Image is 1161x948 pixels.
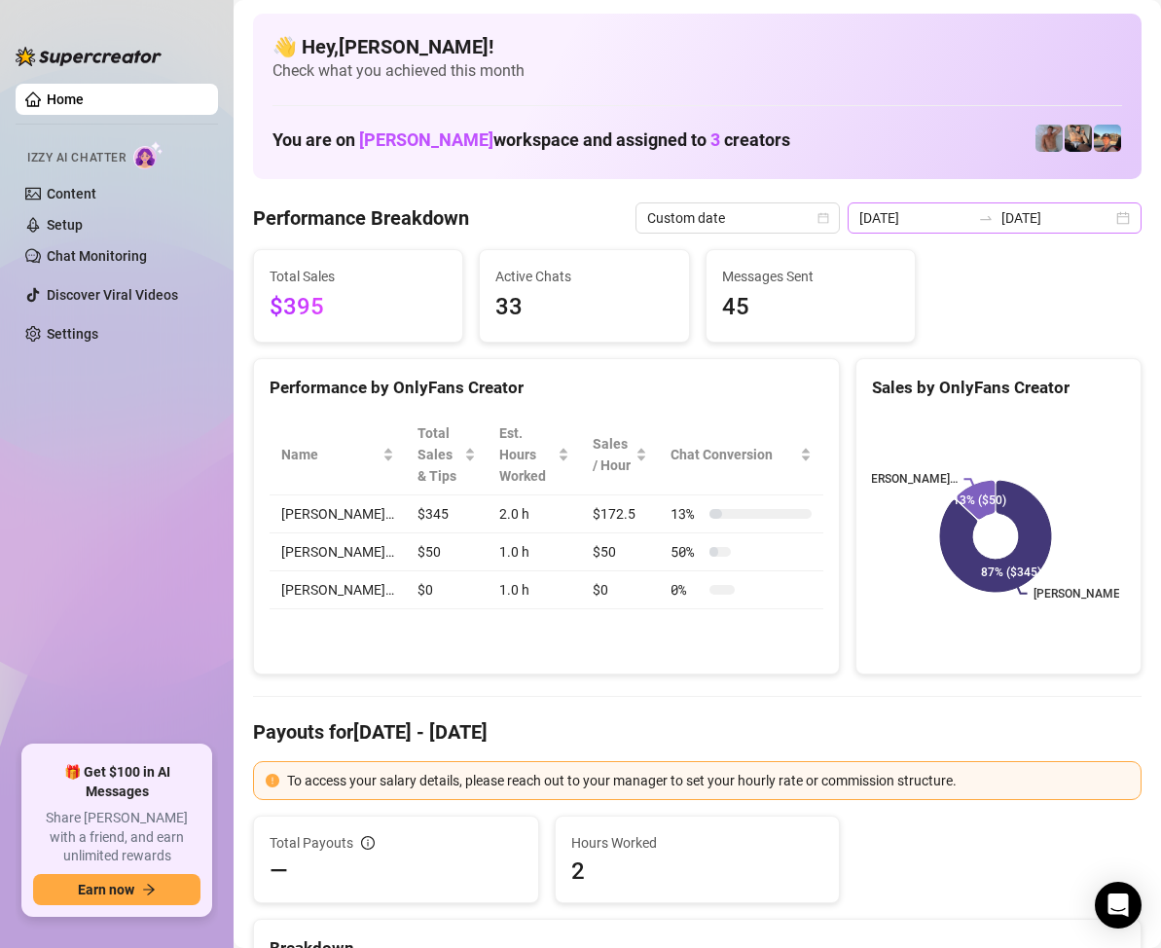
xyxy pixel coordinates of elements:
[47,326,98,342] a: Settings
[270,266,447,287] span: Total Sales
[33,874,200,905] button: Earn nowarrow-right
[488,533,580,571] td: 1.0 h
[270,832,353,854] span: Total Payouts
[647,203,828,233] span: Custom date
[671,541,702,563] span: 50 %
[499,422,553,487] div: Est. Hours Worked
[33,809,200,866] span: Share [PERSON_NAME] with a friend, and earn unlimited rewards
[978,210,994,226] span: swap-right
[1035,125,1063,152] img: Joey
[47,186,96,201] a: Content
[571,856,824,887] span: 2
[270,375,823,401] div: Performance by OnlyFans Creator
[671,579,702,601] span: 0 %
[281,444,379,465] span: Name
[47,248,147,264] a: Chat Monitoring
[253,718,1142,746] h4: Payouts for [DATE] - [DATE]
[1095,882,1142,929] div: Open Intercom Messenger
[417,422,460,487] span: Total Sales & Tips
[47,91,84,107] a: Home
[659,415,823,495] th: Chat Conversion
[1065,125,1092,152] img: George
[581,533,660,571] td: $50
[406,495,488,533] td: $345
[817,212,829,224] span: calendar
[78,882,134,897] span: Earn now
[272,33,1122,60] h4: 👋 Hey, [PERSON_NAME] !
[581,571,660,609] td: $0
[722,266,899,287] span: Messages Sent
[47,287,178,303] a: Discover Viral Videos
[1001,207,1112,229] input: End date
[272,60,1122,82] span: Check what you achieved this month
[1094,125,1121,152] img: Zach
[581,495,660,533] td: $172.5
[978,210,994,226] span: to
[406,415,488,495] th: Total Sales & Tips
[266,774,279,787] span: exclamation-circle
[406,571,488,609] td: $0
[1034,587,1131,601] text: [PERSON_NAME]…
[859,207,970,229] input: Start date
[671,444,796,465] span: Chat Conversion
[253,204,469,232] h4: Performance Breakdown
[359,129,493,150] span: [PERSON_NAME]
[270,289,447,326] span: $395
[593,433,633,476] span: Sales / Hour
[270,495,406,533] td: [PERSON_NAME]…
[33,763,200,801] span: 🎁 Get $100 in AI Messages
[361,836,375,850] span: info-circle
[671,503,702,525] span: 13 %
[406,533,488,571] td: $50
[270,571,406,609] td: [PERSON_NAME]…
[722,289,899,326] span: 45
[861,473,959,487] text: [PERSON_NAME]…
[495,266,672,287] span: Active Chats
[872,375,1125,401] div: Sales by OnlyFans Creator
[571,832,824,854] span: Hours Worked
[488,571,580,609] td: 1.0 h
[272,129,790,151] h1: You are on workspace and assigned to creators
[16,47,162,66] img: logo-BBDzfeDw.svg
[270,533,406,571] td: [PERSON_NAME]…
[142,883,156,896] span: arrow-right
[270,415,406,495] th: Name
[27,149,126,167] span: Izzy AI Chatter
[287,770,1129,791] div: To access your salary details, please reach out to your manager to set your hourly rate or commis...
[133,141,163,169] img: AI Chatter
[710,129,720,150] span: 3
[581,415,660,495] th: Sales / Hour
[270,856,288,887] span: —
[47,217,83,233] a: Setup
[495,289,672,326] span: 33
[488,495,580,533] td: 2.0 h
